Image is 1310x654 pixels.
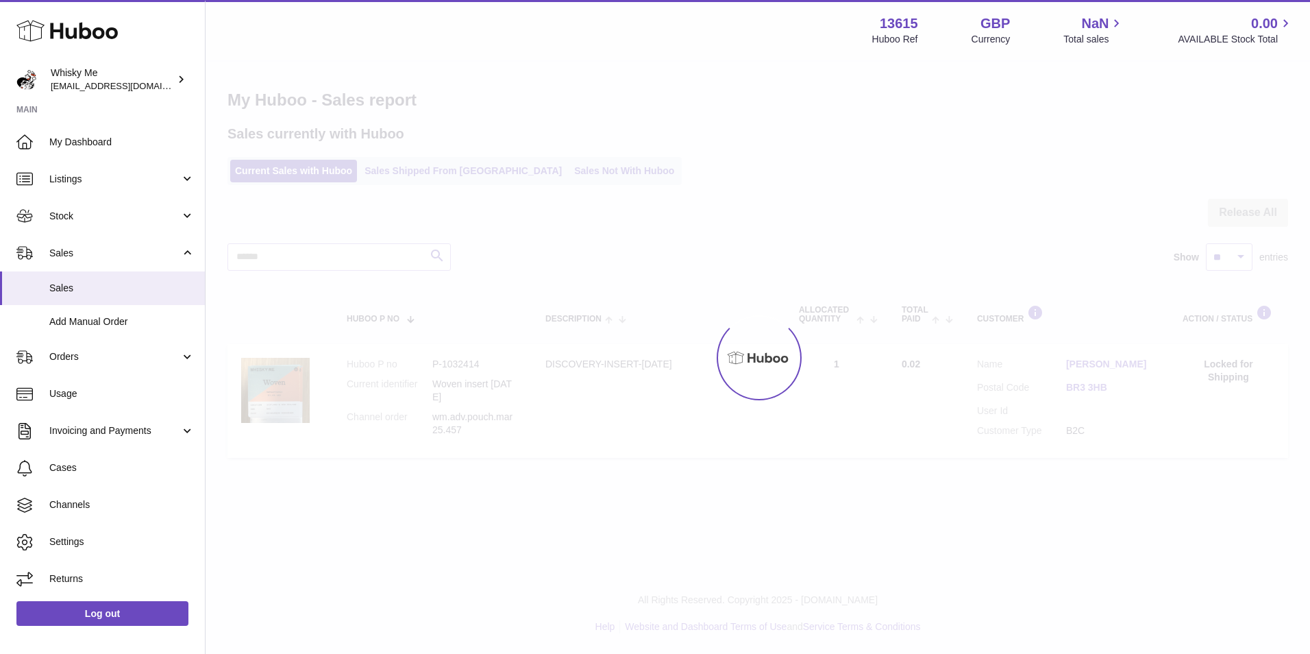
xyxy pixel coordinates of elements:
span: Listings [49,173,180,186]
a: 0.00 AVAILABLE Stock Total [1178,14,1294,46]
span: NaN [1081,14,1109,33]
span: Usage [49,387,195,400]
span: Cases [49,461,195,474]
span: Sales [49,282,195,295]
div: Whisky Me [51,66,174,93]
span: Total sales [1063,33,1124,46]
div: Huboo Ref [872,33,918,46]
span: Add Manual Order [49,315,195,328]
span: [EMAIL_ADDRESS][DOMAIN_NAME] [51,80,201,91]
span: Sales [49,247,180,260]
strong: GBP [980,14,1010,33]
strong: 13615 [880,14,918,33]
a: NaN Total sales [1063,14,1124,46]
span: 0.00 [1251,14,1278,33]
div: Currency [972,33,1011,46]
img: internalAdmin-13615@internal.huboo.com [16,69,37,90]
span: Invoicing and Payments [49,424,180,437]
span: Stock [49,210,180,223]
a: Log out [16,601,188,626]
span: Orders [49,350,180,363]
span: My Dashboard [49,136,195,149]
span: AVAILABLE Stock Total [1178,33,1294,46]
span: Returns [49,572,195,585]
span: Settings [49,535,195,548]
span: Channels [49,498,195,511]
